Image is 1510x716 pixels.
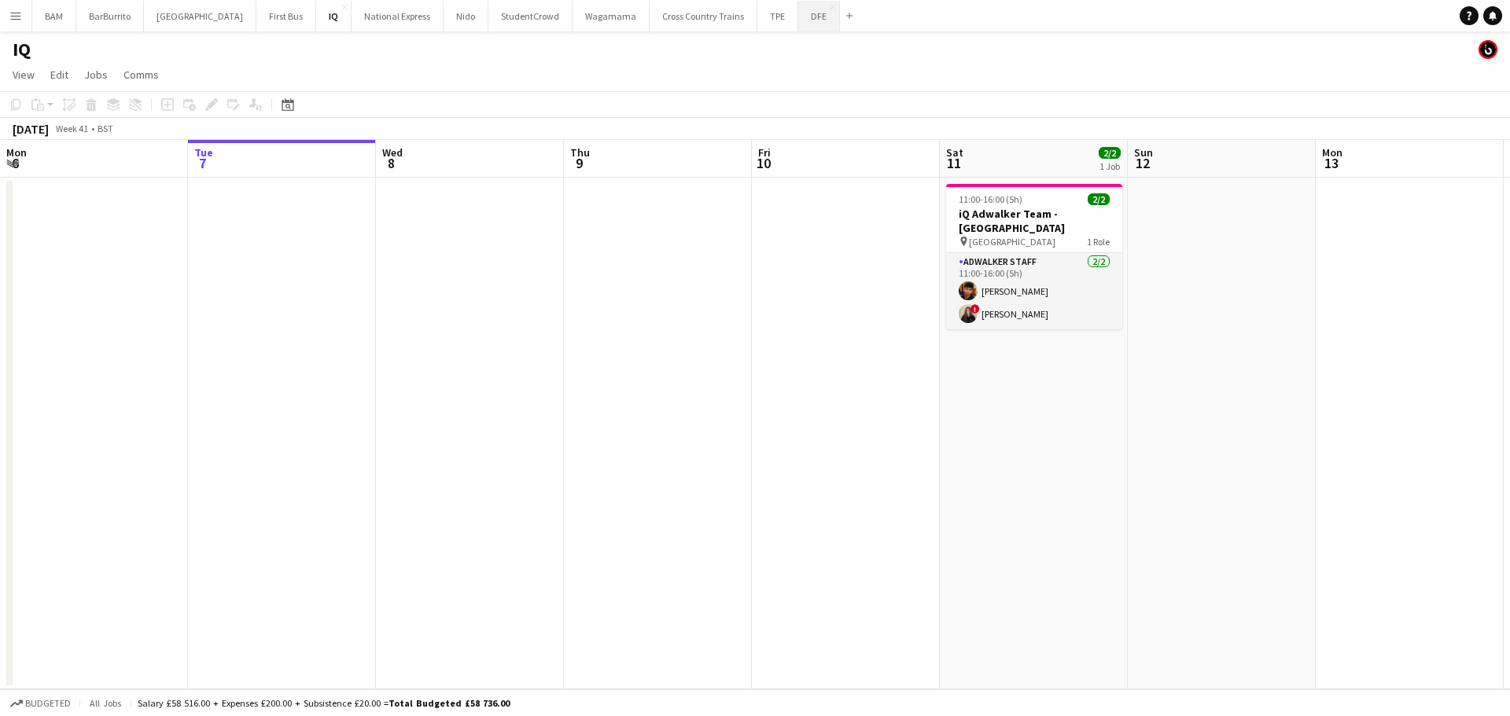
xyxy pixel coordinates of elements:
div: Salary £58 516.00 + Expenses £200.00 + Subsistence £20.00 = [138,697,510,709]
button: Budgeted [8,695,73,712]
span: View [13,68,35,82]
span: 11 [944,154,963,172]
span: All jobs [87,697,124,709]
span: Budgeted [25,698,71,709]
a: Edit [44,64,75,85]
span: 9 [568,154,590,172]
span: Mon [6,145,27,160]
span: Week 41 [52,123,91,134]
button: [GEOGRAPHIC_DATA] [144,1,256,31]
button: StudentCrowd [488,1,573,31]
div: BST [98,123,113,134]
span: Edit [50,68,68,82]
span: 11:00-16:00 (5h) [959,193,1022,205]
span: Sun [1134,145,1153,160]
span: 8 [380,154,403,172]
span: 2/2 [1099,147,1121,159]
button: IQ [316,1,352,31]
span: Total Budgeted £58 736.00 [389,697,510,709]
span: Sat [946,145,963,160]
span: 12 [1132,154,1153,172]
a: View [6,64,41,85]
button: BarBurrito [76,1,144,31]
span: Fri [758,145,771,160]
button: TPE [757,1,798,31]
span: Thu [570,145,590,160]
span: Wed [382,145,403,160]
button: National Express [352,1,444,31]
button: Cross Country Trains [650,1,757,31]
button: DFE [798,1,840,31]
button: BAM [32,1,76,31]
a: Comms [117,64,165,85]
span: ! [970,304,980,314]
span: Comms [123,68,159,82]
span: Mon [1322,145,1342,160]
a: Jobs [78,64,114,85]
div: 1 Job [1099,160,1120,172]
app-user-avatar: Tim Bodenham [1479,40,1497,59]
button: First Bus [256,1,316,31]
span: 1 Role [1087,236,1110,248]
h1: IQ [13,38,31,61]
div: [DATE] [13,121,49,137]
span: 10 [756,154,771,172]
span: [GEOGRAPHIC_DATA] [969,236,1055,248]
span: 6 [4,154,27,172]
span: 13 [1320,154,1342,172]
span: 2/2 [1088,193,1110,205]
app-card-role: Adwalker Staff2/211:00-16:00 (5h)[PERSON_NAME]![PERSON_NAME] [946,253,1122,329]
h3: iQ Adwalker Team - [GEOGRAPHIC_DATA] [946,207,1122,235]
span: Tue [194,145,213,160]
span: 7 [192,154,213,172]
app-job-card: 11:00-16:00 (5h)2/2iQ Adwalker Team - [GEOGRAPHIC_DATA] [GEOGRAPHIC_DATA]1 RoleAdwalker Staff2/21... [946,184,1122,329]
span: Jobs [84,68,108,82]
button: Wagamama [573,1,650,31]
button: Nido [444,1,488,31]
